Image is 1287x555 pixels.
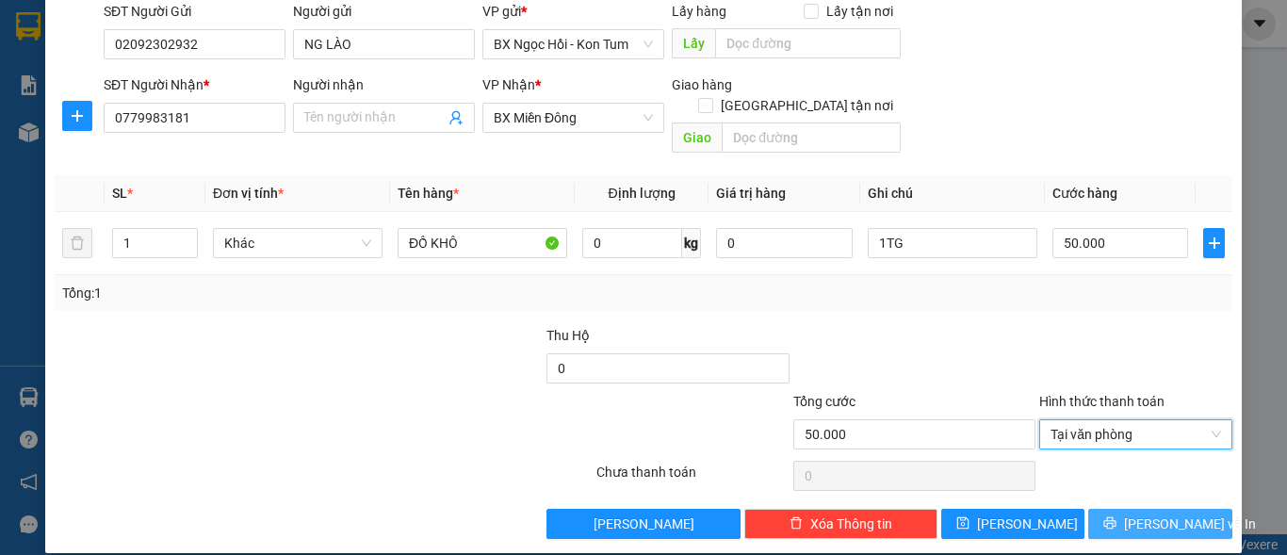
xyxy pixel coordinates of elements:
[448,110,464,125] span: user-add
[398,228,567,258] input: VD: Bàn, Ghế
[293,1,475,22] div: Người gửi
[868,228,1037,258] input: Ghi Chú
[790,516,803,531] span: delete
[860,175,1045,212] th: Ghi chú
[716,228,852,258] input: 0
[941,509,1085,539] button: save[PERSON_NAME]
[672,28,715,58] span: Lấy
[494,30,653,58] span: BX Ngọc Hồi - Kon Tum
[819,1,901,22] span: Lấy tận nơi
[482,77,535,92] span: VP Nhận
[1051,420,1221,449] span: Tại văn phòng
[398,186,459,201] span: Tên hàng
[715,28,901,58] input: Dọc đường
[104,1,285,22] div: SĐT Người Gửi
[977,514,1078,534] span: [PERSON_NAME]
[1052,186,1117,201] span: Cước hàng
[104,74,285,95] div: SĐT Người Nhận
[1039,394,1165,409] label: Hình thức thanh toán
[608,186,675,201] span: Định lượng
[672,4,726,19] span: Lấy hàng
[956,516,969,531] span: save
[595,462,791,495] div: Chưa thanh toán
[482,1,664,22] div: VP gửi
[494,104,653,132] span: BX Miền Đông
[62,283,498,303] div: Tổng: 1
[1124,514,1256,534] span: [PERSON_NAME] và In
[1103,516,1116,531] span: printer
[224,229,371,257] span: Khác
[213,186,284,201] span: Đơn vị tính
[744,509,937,539] button: deleteXóa Thông tin
[682,228,701,258] span: kg
[722,122,901,153] input: Dọc đường
[293,74,475,95] div: Người nhận
[810,514,892,534] span: Xóa Thông tin
[594,514,694,534] span: [PERSON_NAME]
[112,186,127,201] span: SL
[546,328,590,343] span: Thu Hộ
[63,108,91,123] span: plus
[62,228,92,258] button: delete
[793,394,855,409] span: Tổng cước
[1204,236,1224,251] span: plus
[1088,509,1232,539] button: printer[PERSON_NAME] và In
[672,122,722,153] span: Giao
[713,95,901,116] span: [GEOGRAPHIC_DATA] tận nơi
[546,509,740,539] button: [PERSON_NAME]
[1203,228,1225,258] button: plus
[716,186,786,201] span: Giá trị hàng
[62,101,92,131] button: plus
[672,77,732,92] span: Giao hàng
